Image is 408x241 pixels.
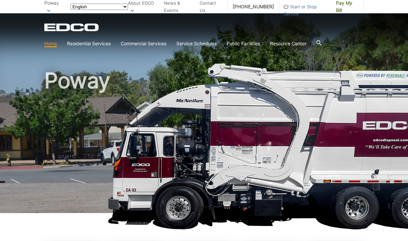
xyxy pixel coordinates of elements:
h1: Poway [44,70,364,216]
a: EDCD logo. Return to the homepage. [44,23,100,31]
a: Residential Services [67,40,111,47]
select: Select a language [71,4,128,10]
a: Service Schedules [176,40,217,47]
a: Public Facilities [227,40,260,47]
a: Commercial Services [121,40,166,47]
a: Resource Center [270,40,306,47]
a: Home [44,40,57,47]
